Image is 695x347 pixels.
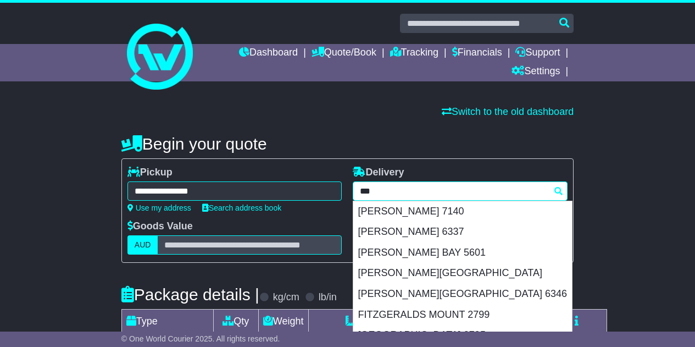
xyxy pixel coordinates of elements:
a: Settings [511,63,560,81]
td: Weight [258,310,308,334]
div: [PERSON_NAME] 7140 [353,201,572,222]
div: [GEOGRAPHIC_DATA] 2795 [353,325,572,346]
label: kg/cm [273,291,299,304]
label: Pickup [127,167,173,179]
a: Support [515,44,560,63]
td: Qty [213,310,258,334]
a: Quote/Book [312,44,376,63]
div: FITZGERALDS MOUNT 2799 [353,305,572,326]
h4: Package details | [121,285,259,304]
td: Dimensions (L x W x H) [308,310,497,334]
a: Financials [452,44,502,63]
div: [PERSON_NAME] 6337 [353,222,572,243]
a: Use my address [127,203,191,212]
label: AUD [127,235,158,255]
div: [PERSON_NAME][GEOGRAPHIC_DATA] [353,263,572,284]
a: Switch to the old dashboard [442,106,574,117]
label: Goods Value [127,221,193,233]
label: lb/in [319,291,337,304]
a: Dashboard [239,44,298,63]
span: © One World Courier 2025. All rights reserved. [121,334,280,343]
label: Delivery [353,167,404,179]
a: Tracking [390,44,438,63]
div: [PERSON_NAME][GEOGRAPHIC_DATA] 6346 [353,284,572,305]
div: [PERSON_NAME] BAY 5601 [353,243,572,263]
h4: Begin your quote [121,135,574,153]
typeahead: Please provide city [353,181,568,201]
td: Type [121,310,213,334]
a: Search address book [202,203,281,212]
